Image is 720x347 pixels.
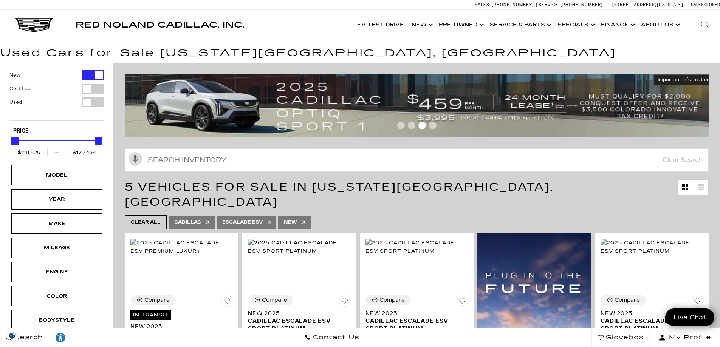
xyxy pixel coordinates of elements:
a: Red Noland Cadillac, Inc. [76,21,244,29]
div: MileageMileage [11,238,102,258]
div: MakeMake [11,213,102,234]
a: [STREET_ADDRESS][US_STATE] [612,2,683,7]
input: Minimum [11,148,48,157]
a: Live Chat [665,308,714,326]
button: Compare Vehicle [248,295,293,305]
section: Click to Open Cookie Consent Modal [4,332,21,339]
a: Service: [PHONE_NUMBER] [536,3,605,7]
div: YearYear [11,189,102,210]
a: Glovebox [591,328,650,347]
img: 2508-August-FOM-OPTIQ-Lease9 [125,74,714,137]
span: Cadillac Escalade ESV Sport Platinum [601,317,697,332]
a: In TransitNew 2025Cadillac Escalade ESV Premium Luxury [130,310,233,345]
button: Compare Vehicle [130,295,176,305]
div: ColorColor [11,286,102,306]
a: Pre-Owned [435,10,486,40]
button: Compare Vehicle [365,295,411,305]
h5: Price [13,128,100,134]
div: Compare [144,297,170,304]
button: Save Vehicle [339,295,350,310]
button: Save Vehicle [221,295,233,310]
a: Sales: [PHONE_NUMBER] [475,3,536,7]
img: 2025 Cadillac Escalade ESV Sport Platinum [365,239,468,255]
a: New [408,10,435,40]
span: In Transit [130,310,171,320]
span: New 2025 [601,310,697,317]
span: Red Noland Cadillac, Inc. [76,20,244,29]
div: Color [38,292,76,300]
div: Compare [262,297,287,304]
span: Search [12,332,43,343]
label: Certified [9,85,31,93]
span: Cadillac [174,217,201,227]
div: Model [38,171,76,179]
a: About Us [637,10,682,40]
img: 2025 Cadillac Escalade ESV Sport Platinum [601,239,703,255]
span: Important Information [658,77,710,83]
span: Clear All [131,217,161,227]
label: New [9,71,20,79]
a: Contact Us [299,328,365,347]
img: Opt-Out Icon [4,332,21,339]
span: Sales: [691,2,705,7]
span: Sales: [475,2,491,7]
button: Open user profile menu [650,328,720,347]
a: New 2025Cadillac Escalade ESV Sport Platinum [601,310,703,332]
input: Search Inventory [125,148,709,172]
div: Mileage [38,244,76,252]
img: 2025 Cadillac Escalade ESV Sport Platinum [248,239,350,255]
span: New 2025 [365,310,462,317]
span: My Profile [666,332,711,343]
span: Cadillac Escalade ESV Sport Platinum [248,317,345,332]
span: Go to slide 4 [429,122,437,129]
span: Glovebox [604,332,644,343]
label: Used [9,99,22,106]
a: Specials [554,10,597,40]
a: Finance [597,10,637,40]
div: Make [38,219,76,228]
div: Compare [379,297,405,304]
button: Compare Vehicle [601,295,646,305]
div: Compare [615,297,640,304]
div: Maximum Price [95,137,102,145]
img: 2025 Cadillac Escalade ESV Premium Luxury [130,239,233,255]
span: Service: [539,2,559,7]
span: Contact Us [311,332,359,343]
div: Filter by Vehicle Type [9,70,104,120]
div: Minimum Price [11,137,19,145]
span: Escalade ESV [222,217,263,227]
input: Maximum [66,148,102,157]
svg: Click to toggle on voice search [129,152,142,166]
img: Cadillac Dark Logo with Cadillac White Text [15,18,53,32]
span: Cadillac Escalade ESV Sport Platinum [365,317,462,332]
span: Go to slide 1 [397,122,405,129]
div: ModelModel [11,165,102,185]
span: 5 Vehicles for Sale in [US_STATE][GEOGRAPHIC_DATA], [GEOGRAPHIC_DATA] [125,180,554,209]
div: Engine [38,268,76,276]
div: BodystyleBodystyle [11,310,102,330]
a: EV Test Drive [353,10,408,40]
span: Closed [705,2,720,7]
a: Service & Parts [486,10,554,40]
div: Explore your accessibility options [49,332,72,343]
span: [PHONE_NUMBER] [561,2,603,7]
span: Go to slide 3 [418,122,426,129]
a: New 2025Cadillac Escalade ESV Sport Platinum [365,310,468,332]
span: [PHONE_NUMBER] [492,2,534,7]
span: Live Chat [670,313,710,322]
div: Bodystyle [38,316,76,324]
span: New 2025 [248,310,345,317]
div: EngineEngine [11,262,102,282]
a: New 2025Cadillac Escalade ESV Sport Platinum [248,310,350,332]
button: Save Vehicle [692,295,703,310]
span: New [284,217,297,227]
div: Year [38,195,76,204]
button: Save Vehicle [457,295,468,310]
div: Price [11,134,102,157]
a: Explore your accessibility options [49,328,72,347]
span: New 2025 [130,323,227,330]
span: Go to slide 2 [408,122,415,129]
